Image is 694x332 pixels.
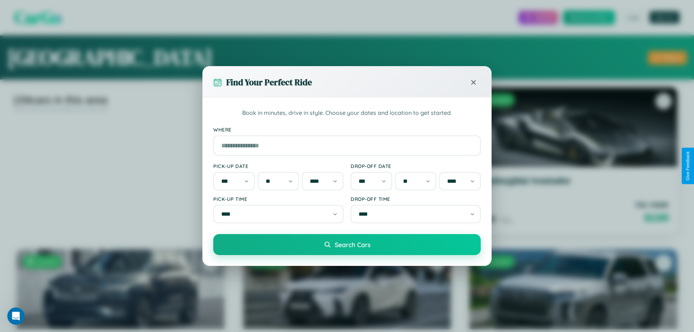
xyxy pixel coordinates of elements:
[335,241,370,249] span: Search Cars
[213,196,343,202] label: Pick-up Time
[213,108,481,118] p: Book in minutes, drive in style. Choose your dates and location to get started.
[213,163,343,169] label: Pick-up Date
[351,196,481,202] label: Drop-off Time
[213,126,481,133] label: Where
[351,163,481,169] label: Drop-off Date
[213,234,481,255] button: Search Cars
[226,76,312,88] h3: Find Your Perfect Ride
